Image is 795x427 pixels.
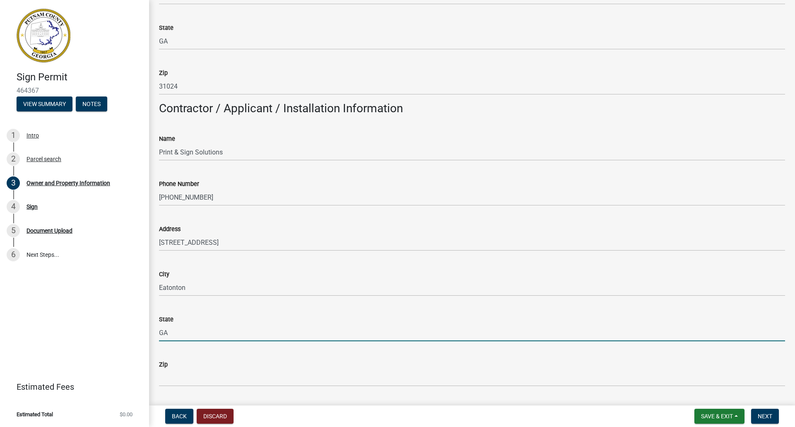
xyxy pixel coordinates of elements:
div: Sign [26,204,38,210]
button: Back [165,409,193,424]
label: Address [159,227,181,232]
button: View Summary [17,96,72,111]
label: Name [159,136,175,142]
span: Back [172,413,187,420]
div: Parcel search [26,156,61,162]
label: State [159,317,173,323]
wm-modal-confirm: Summary [17,101,72,108]
button: Save & Exit [694,409,744,424]
h3: Contractor / Applicant / Installation Information [159,101,785,116]
span: Save & Exit [701,413,733,420]
h4: Sign Permit [17,71,142,83]
label: Zip [159,362,168,368]
div: Owner and Property Information [26,180,110,186]
wm-modal-confirm: Notes [76,101,107,108]
span: Next [758,413,772,420]
div: Document Upload [26,228,72,234]
label: City [159,272,169,277]
a: Estimated Fees [7,379,136,395]
label: Zip [159,70,168,76]
div: 3 [7,176,20,190]
div: 6 [7,248,20,261]
button: Discard [197,409,234,424]
div: 4 [7,200,20,213]
label: State [159,25,173,31]
div: Intro [26,133,39,138]
div: 1 [7,129,20,142]
span: Estimated Total [17,412,53,417]
span: 464367 [17,87,132,94]
img: Putnam County, Georgia [17,9,70,63]
div: 2 [7,152,20,166]
label: Phone Number [159,181,199,187]
button: Notes [76,96,107,111]
span: $0.00 [120,412,132,417]
button: Next [751,409,779,424]
div: 5 [7,224,20,237]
